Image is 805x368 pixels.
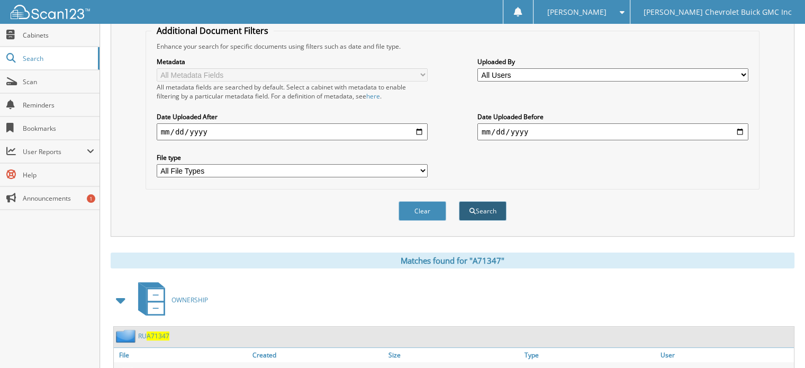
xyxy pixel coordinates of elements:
a: RUA71347 [138,331,169,340]
span: Cabinets [23,31,94,40]
label: Metadata [157,57,428,66]
span: Scan [23,77,94,86]
span: Search [23,54,93,63]
div: Matches found for "A71347" [111,253,794,268]
button: Search [459,201,506,221]
a: OWNERSHIP [132,279,208,321]
span: Reminders [23,101,94,110]
span: Help [23,170,94,179]
div: 1 [87,194,95,203]
span: Bookmarks [23,124,94,133]
label: Date Uploaded After [157,112,428,121]
button: Clear [399,201,446,221]
label: Date Uploaded Before [477,112,748,121]
span: A71347 [147,331,169,340]
div: All metadata fields are searched by default. Select a cabinet with metadata to enable filtering b... [157,83,428,101]
input: end [477,123,748,140]
img: folder2.png [116,329,138,343]
span: [PERSON_NAME] [547,9,606,15]
span: OWNERSHIP [171,295,208,304]
span: User Reports [23,147,87,156]
a: Created [250,348,386,362]
div: Enhance your search for specific documents using filters such as date and file type. [151,42,754,51]
input: start [157,123,428,140]
a: File [114,348,250,362]
label: File type [157,153,428,162]
img: scan123-logo-white.svg [11,5,90,19]
a: here [366,92,380,101]
span: [PERSON_NAME] Chevrolet Buick GMC Inc [644,9,792,15]
span: Announcements [23,194,94,203]
legend: Additional Document Filters [151,25,274,37]
a: User [658,348,794,362]
label: Uploaded By [477,57,748,66]
a: Type [522,348,658,362]
a: Size [386,348,522,362]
